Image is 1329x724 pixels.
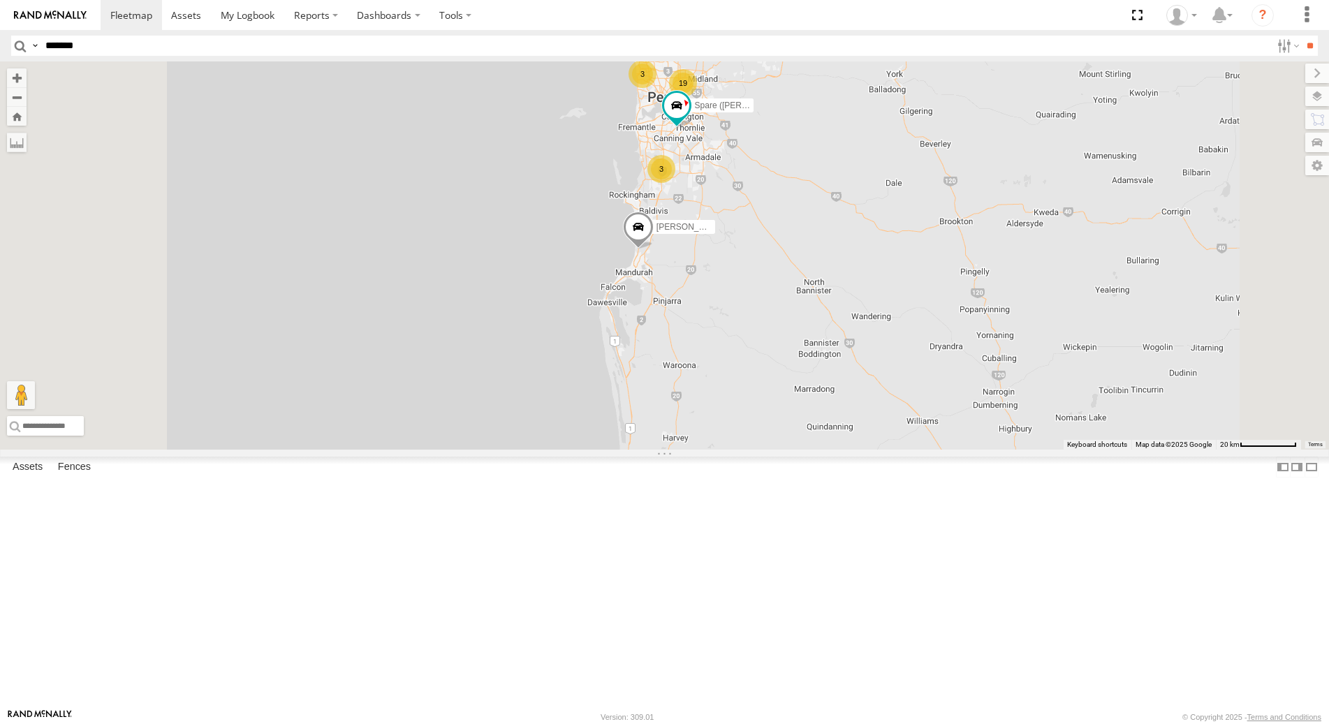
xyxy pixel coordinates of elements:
label: Search Query [29,36,41,56]
label: Assets [6,457,50,477]
label: Dock Summary Table to the Left [1276,457,1290,477]
div: 19 [669,69,697,97]
span: Spare ([PERSON_NAME] & [PERSON_NAME] maker specials)- 1GBY500 [694,101,972,110]
span: 20 km [1220,441,1240,448]
a: Visit our Website [8,710,72,724]
label: Fences [51,457,98,477]
button: Drag Pegman onto the map to open Street View [7,381,35,409]
a: Terms (opens in new tab) [1308,442,1323,448]
div: © Copyright 2025 - [1182,713,1321,721]
button: Map scale: 20 km per 78 pixels [1216,440,1301,450]
button: Zoom in [7,68,27,87]
div: 3 [647,155,675,183]
span: Map data ©2025 Google [1136,441,1212,448]
button: Keyboard shortcuts [1067,440,1127,450]
a: Terms and Conditions [1247,713,1321,721]
i: ? [1251,4,1274,27]
div: Themaker Reception [1161,5,1202,26]
span: [PERSON_NAME] - 1IFQ597 - 0448 957 648 [656,222,823,232]
label: Search Filter Options [1272,36,1302,56]
label: Dock Summary Table to the Right [1290,457,1304,477]
label: Map Settings [1305,156,1329,175]
div: 3 [629,60,656,88]
button: Zoom Home [7,107,27,126]
div: Version: 309.01 [601,713,654,721]
button: Zoom out [7,87,27,107]
img: rand-logo.svg [14,10,87,20]
label: Hide Summary Table [1305,457,1319,477]
label: Measure [7,133,27,152]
